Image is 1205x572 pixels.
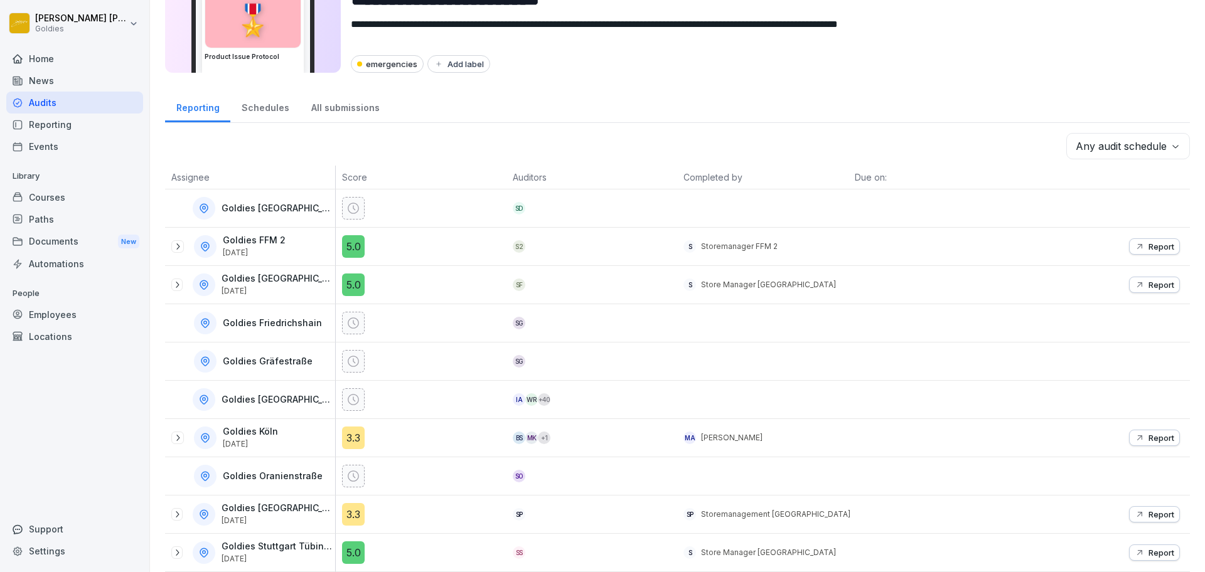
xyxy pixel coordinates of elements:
p: Report [1149,241,1174,252]
p: Goldies [35,24,127,33]
div: 3.3 [342,426,365,449]
div: WR [525,393,538,406]
a: Settings [6,540,143,562]
button: Report [1129,277,1180,293]
div: SF [513,278,525,291]
div: 5.0 [342,235,365,258]
p: People [6,283,143,304]
div: + 40 [538,393,550,406]
p: [DATE] [222,516,333,525]
p: Report [1149,548,1174,558]
p: [DATE] [223,440,278,448]
p: Storemanager FFM 2 [701,241,778,252]
p: [DATE] [223,248,286,257]
a: Home [6,48,143,70]
a: Locations [6,326,143,347]
p: Report [1149,280,1174,290]
div: 5.0 [342,273,365,296]
div: IA [513,393,525,406]
div: SG [513,355,525,368]
div: SP [683,508,696,521]
h3: Product Issue Protocol [205,52,301,61]
div: SO [513,470,525,482]
div: emergencies [351,55,424,73]
div: + 1 [538,432,550,444]
div: SP [513,508,525,521]
div: SS [513,546,525,559]
a: Courses [6,186,143,208]
button: Report [1129,238,1180,255]
div: S [683,240,696,253]
div: Support [6,518,143,540]
div: New [118,235,139,249]
p: Goldies [GEOGRAPHIC_DATA] [222,203,333,214]
p: Store Manager [GEOGRAPHIC_DATA] [701,547,836,558]
a: Audits [6,92,143,114]
th: Due on: [849,166,1019,189]
div: 5.0 [342,541,365,564]
a: Schedules [230,90,300,122]
p: [DATE] [222,554,333,563]
p: Goldies Stuttgart Tübingerstr. [222,541,333,552]
div: BS [513,432,525,444]
div: MA [683,432,696,444]
div: S2 [513,240,525,253]
p: Assignee [171,171,329,184]
div: SD [513,202,525,214]
p: Completed by [683,171,842,184]
div: Add label [434,59,484,69]
p: [DATE] [222,287,333,295]
p: Storemanagement [GEOGRAPHIC_DATA] [701,509,850,520]
a: All submissions [300,90,390,122]
button: Add label [427,55,490,73]
p: Goldies Oranienstraße [223,471,323,482]
a: News [6,70,143,92]
button: Report [1129,544,1180,561]
p: Report [1149,509,1174,519]
th: Auditors [506,166,677,189]
button: Report [1129,506,1180,522]
p: Goldies FFM 2 [223,235,286,246]
div: MK [525,432,538,444]
a: Employees [6,304,143,326]
div: S [683,278,696,291]
p: Goldies [GEOGRAPHIC_DATA] [222,273,333,284]
div: Documents [6,230,143,253]
p: Library [6,166,143,186]
p: [PERSON_NAME] [701,432,763,443]
p: Goldies Friedrichshain [223,318,322,329]
a: Events [6,135,143,157]
a: Automations [6,253,143,275]
div: SG [513,317,525,329]
a: Reporting [6,114,143,135]
p: Goldies Köln [223,426,278,437]
p: [PERSON_NAME] [PERSON_NAME] [35,13,127,24]
p: Goldies [GEOGRAPHIC_DATA] [222,395,333,405]
a: Reporting [165,90,230,122]
div: S [683,546,696,559]
p: Score [342,171,500,184]
a: DocumentsNew [6,230,143,253]
button: Report [1129,430,1180,446]
a: Paths [6,208,143,230]
p: Goldies Gräfestraße [223,356,313,367]
div: 3.3 [342,503,365,526]
p: Goldies [GEOGRAPHIC_DATA] [222,503,333,514]
p: Store Manager [GEOGRAPHIC_DATA] [701,279,836,290]
p: Report [1149,433,1174,443]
